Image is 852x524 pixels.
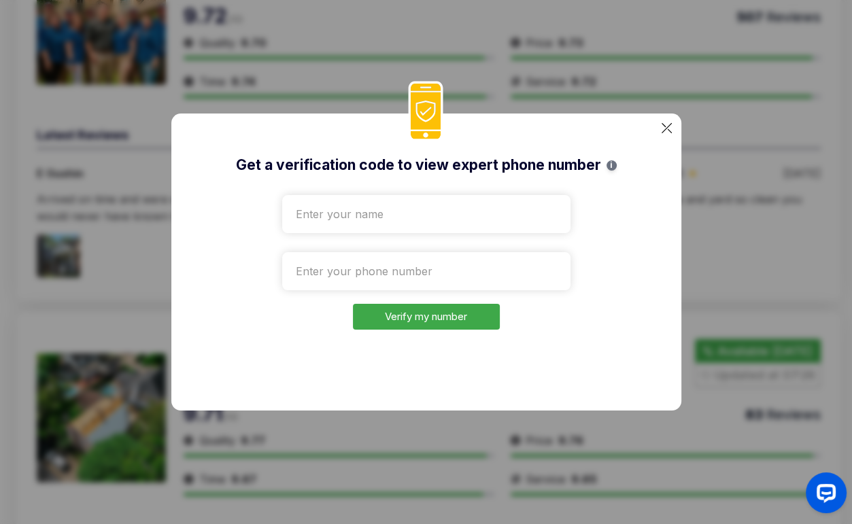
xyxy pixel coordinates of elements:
[282,252,570,290] input: Enter your phone number
[203,154,650,176] h2: Get a verification code to view expert phone number
[607,160,617,171] span: i
[408,81,443,141] img: phoneIcon
[353,304,500,330] button: Verify my number
[282,195,570,233] input: Enter your name
[795,467,852,524] iframe: OpenWidget widget
[662,123,672,133] img: categoryImgae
